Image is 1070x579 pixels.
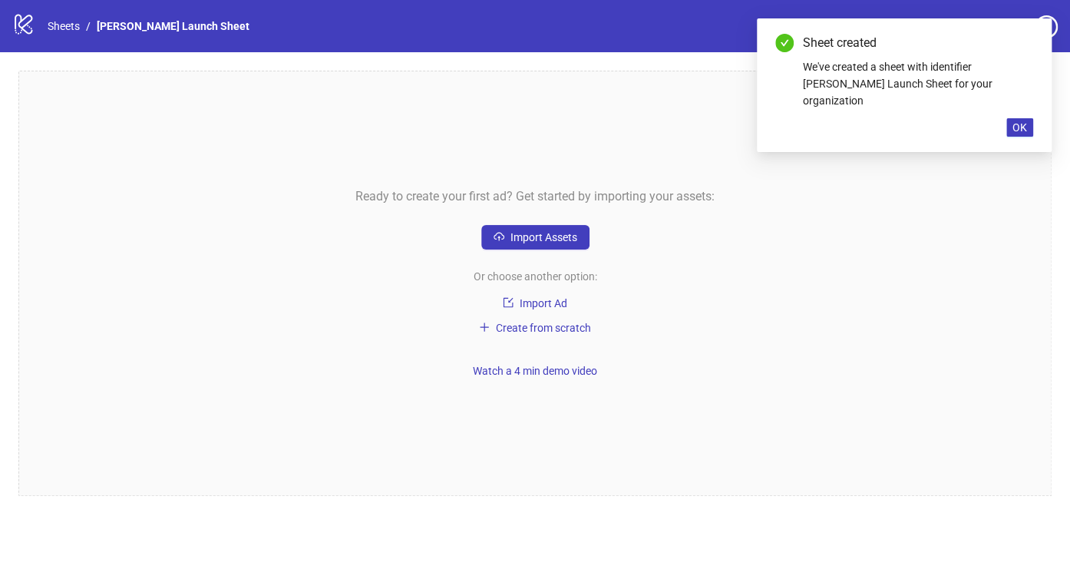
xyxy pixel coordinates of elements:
[467,362,603,380] button: Watch a 4 min demo video
[94,18,253,35] a: [PERSON_NAME] Launch Sheet
[1012,121,1027,134] span: OK
[45,18,83,35] a: Sheets
[775,34,794,52] span: check-circle
[948,15,1029,40] a: Settings
[503,297,514,308] span: import
[496,322,591,334] span: Create from scratch
[803,34,1033,52] div: Sheet created
[479,322,490,333] span: plus
[473,319,597,337] button: Create from scratch
[355,187,715,206] span: Ready to create your first ad? Get started by importing your assets:
[1006,118,1033,137] button: OK
[473,365,597,377] span: Watch a 4 min demo video
[510,231,577,243] span: Import Assets
[520,297,567,309] span: Import Ad
[494,231,504,242] span: cloud-upload
[86,18,91,35] li: /
[474,268,597,285] span: Or choose another option:
[481,225,589,250] button: Import Assets
[1016,34,1033,51] a: Close
[1035,15,1058,38] span: question-circle
[481,294,589,313] button: Import Ad
[803,58,1033,109] div: We've created a sheet with identifier [PERSON_NAME] Launch Sheet for your organization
